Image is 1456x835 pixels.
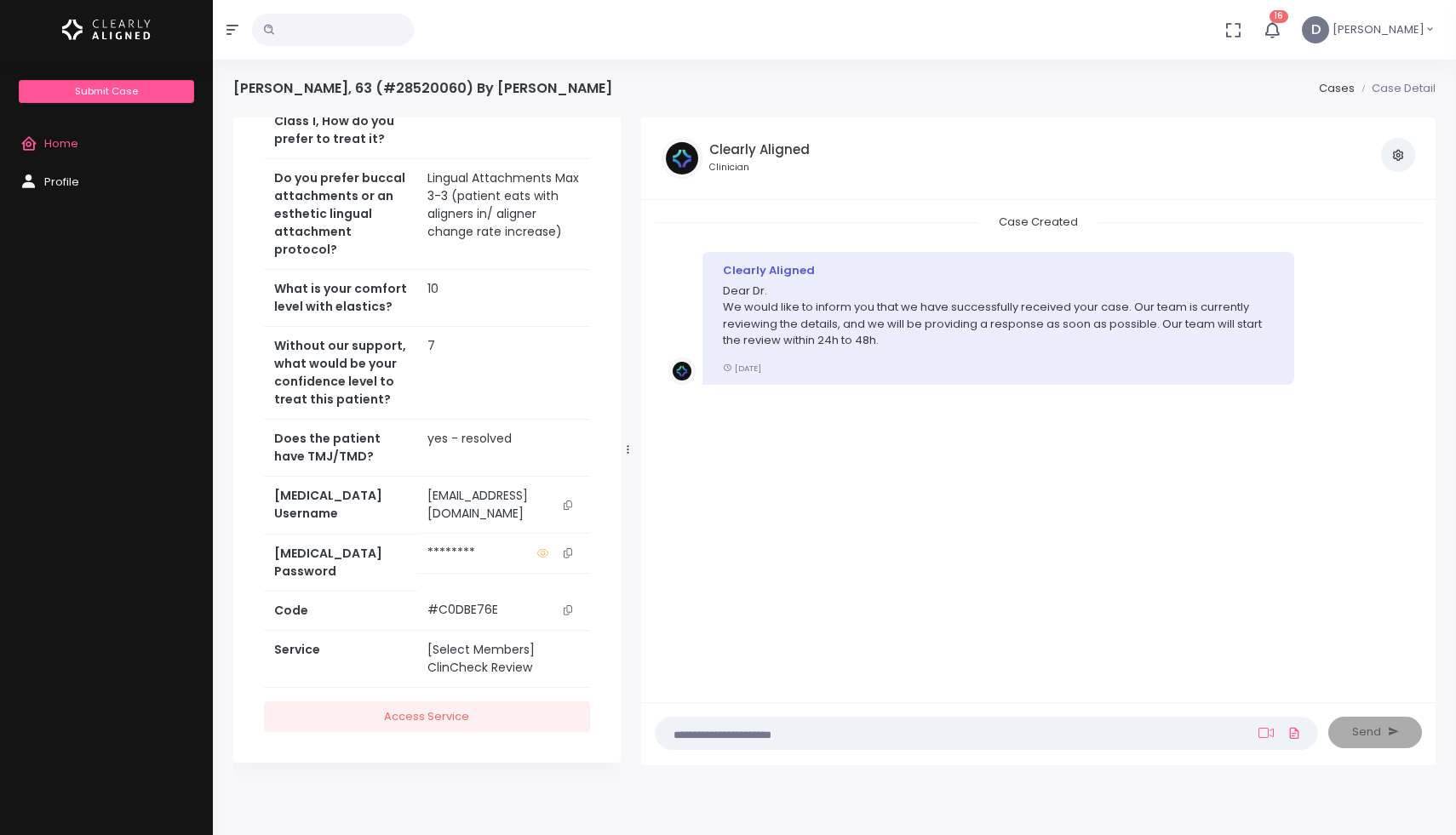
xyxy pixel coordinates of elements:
[233,117,621,784] div: scrollable content
[978,209,1098,235] span: Case Created
[1333,21,1424,38] span: [PERSON_NAME]
[264,270,417,327] th: What is your comfort level with elastics?
[709,142,810,157] h5: Clearly Aligned
[417,84,589,159] td: N/A - Not fixing to Class 1
[723,283,1274,349] p: Dear Dr. We would like to inform you that we have successfully received your case. Our team is cu...
[62,12,151,48] img: Logo Horizontal
[1270,10,1288,23] span: 16
[264,631,417,688] th: Service
[19,80,193,103] a: Submit Case
[723,262,1274,279] div: Clearly Aligned
[655,214,1422,684] div: scrollable content
[427,641,579,677] div: [Select Members] ClinCheck Review
[1255,726,1277,740] a: Add Loom Video
[709,161,810,174] small: Clinician
[264,159,417,270] th: Do you prefer buccal attachments or an esthetic lingual attachment protocol?
[44,174,79,190] span: Profile
[1284,718,1304,748] a: Add Files
[233,80,612,96] h4: [PERSON_NAME], 63 (#28520060) By [PERSON_NAME]
[264,534,417,591] th: [MEDICAL_DATA] Password
[75,84,138,98] span: Submit Case
[264,701,590,733] a: Access Service
[417,159,589,270] td: Lingual Attachments Max 3-3 (patient eats with aligners in/ aligner change rate increase)
[417,477,589,534] td: [EMAIL_ADDRESS][DOMAIN_NAME]
[1302,16,1329,43] span: D
[264,327,417,420] th: Without our support, what would be your confidence level to treat this patient?
[1319,80,1355,96] a: Cases
[417,327,589,420] td: 7
[417,591,589,630] td: #C0DBE76E
[264,420,417,477] th: Does the patient have TMJ/TMD?
[264,477,417,535] th: [MEDICAL_DATA] Username
[417,270,589,327] td: 10
[264,84,417,159] th: If selected to fix to Class 1, How do you prefer to treat it?
[264,591,417,630] th: Code
[1355,80,1436,97] li: Case Detail
[44,135,78,152] span: Home
[723,363,761,374] small: [DATE]
[417,420,589,477] td: yes - resolved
